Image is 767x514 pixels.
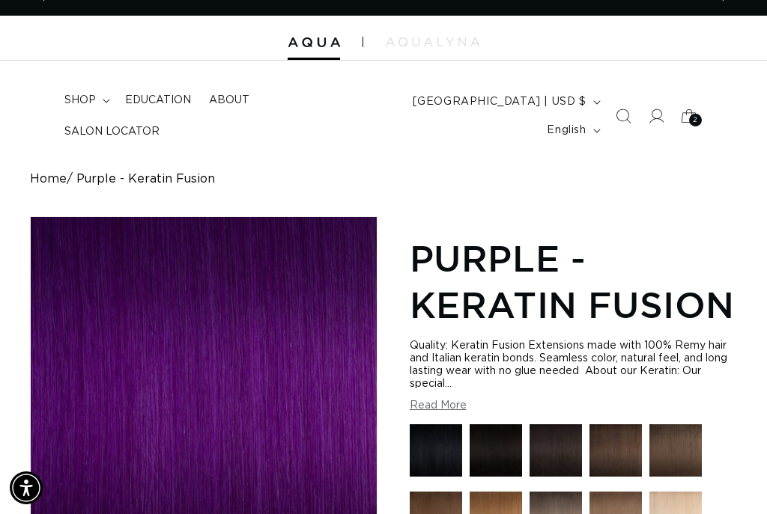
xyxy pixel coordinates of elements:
span: [GEOGRAPHIC_DATA] | USD $ [413,94,586,110]
a: Salon Locator [55,116,169,147]
img: Aqua Hair Extensions [288,37,340,48]
img: 1B Soft Black - Keratin Fusion [530,424,582,477]
summary: shop [55,85,116,116]
span: English [547,123,586,138]
img: 2 Dark Brown - Keratin Fusion [589,424,642,477]
a: About [200,85,258,116]
a: 2 Dark Brown - Keratin Fusion [589,424,642,484]
a: 1 Black - Keratin Fusion [410,424,462,484]
span: shop [64,94,96,107]
img: 1N Natural Black - Keratin Fusion [470,424,522,477]
span: Salon Locator [64,125,160,138]
button: [GEOGRAPHIC_DATA] | USD $ [404,88,607,116]
img: aqualyna.com [386,37,479,46]
span: Purple - Keratin Fusion [76,172,215,186]
a: 1B Soft Black - Keratin Fusion [530,424,582,484]
summary: Search [607,100,640,132]
iframe: Chat Widget [692,442,767,514]
a: Home [30,172,67,186]
a: 4AB Medium Ash Brown - Keratin Fusion [649,424,702,484]
img: 1 Black - Keratin Fusion [410,424,462,477]
span: 2 [693,114,698,126]
a: Education [116,85,200,116]
button: English [538,116,606,144]
h1: Purple - Keratin Fusion [410,235,737,328]
nav: breadcrumbs [30,172,737,186]
div: Accessibility Menu [10,471,43,504]
span: Education [125,94,191,107]
a: 1N Natural Black - Keratin Fusion [470,424,522,484]
button: Read More [410,400,467,412]
img: 4AB Medium Ash Brown - Keratin Fusion [649,424,702,477]
div: Quality: Keratin Fusion Extensions made with 100% Remy hair and Italian keratin bonds. Seamless c... [410,340,737,391]
span: About [209,94,249,107]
